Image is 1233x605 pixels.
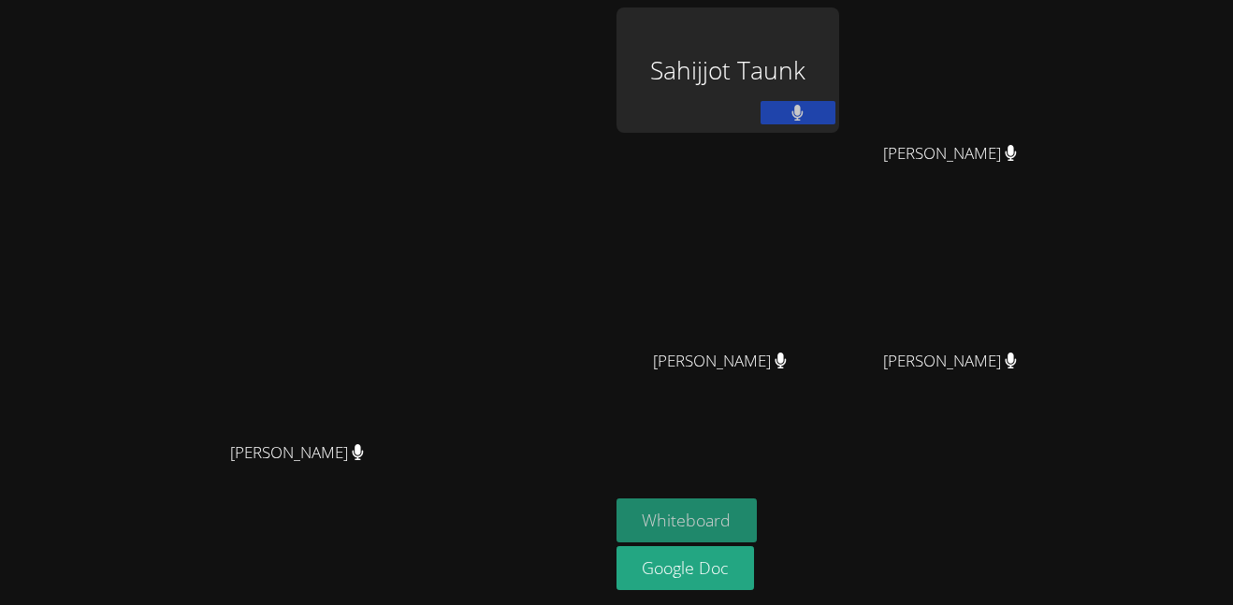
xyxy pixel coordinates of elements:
[653,348,787,375] span: [PERSON_NAME]
[616,7,839,133] div: Sahijjot Taunk
[883,140,1017,167] span: [PERSON_NAME]
[616,498,758,542] button: Whiteboard
[883,348,1017,375] span: [PERSON_NAME]
[230,439,364,467] span: [PERSON_NAME]
[616,546,755,590] a: Google Doc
